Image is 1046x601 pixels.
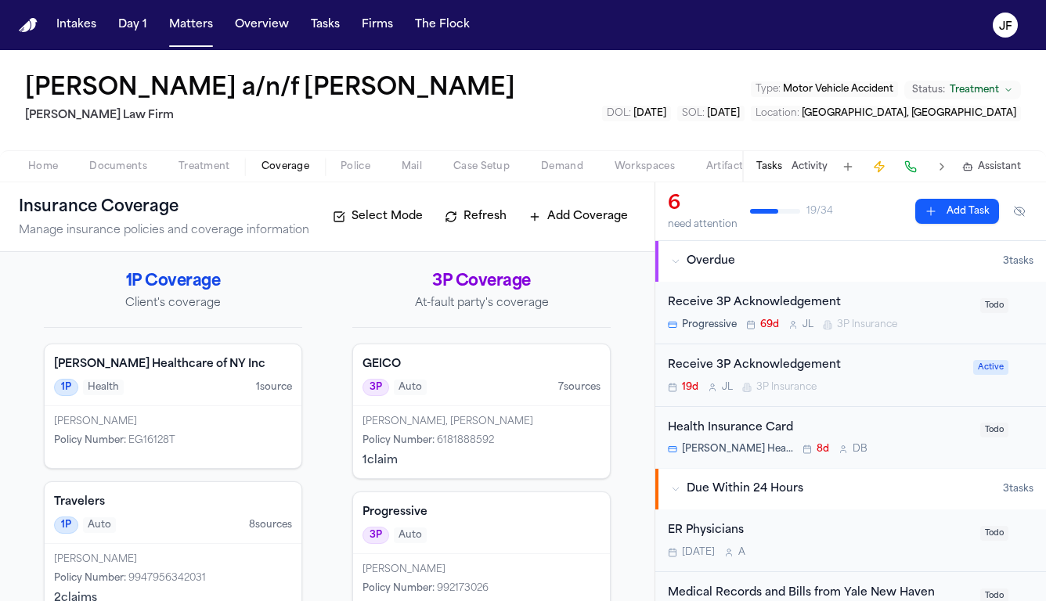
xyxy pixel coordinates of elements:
h2: [PERSON_NAME] Law Firm [25,106,521,125]
span: Treatment [950,84,999,96]
span: Auto [394,527,427,543]
div: Open task: Health Insurance Card [655,407,1046,469]
img: Finch Logo [19,18,38,33]
div: 1 claim [362,453,601,469]
button: Overdue3tasks [655,241,1046,282]
button: Edit SOL: 2027-04-01 [677,106,745,121]
button: Matters [163,11,219,39]
h4: Progressive [362,505,601,520]
span: 1P [54,516,78,534]
span: Demand [541,160,583,173]
span: EG16128T [128,436,175,445]
div: Open task: ER Physicians [655,509,1046,572]
p: At-fault party's coverage [352,296,611,311]
button: Select Mode [325,204,431,229]
button: Add Task [915,199,999,224]
button: Assistant [962,160,1021,173]
span: SOL : [682,109,705,118]
h4: Travelers [54,495,292,510]
span: 9947956342031 [128,574,206,583]
span: Progressive [682,318,737,331]
span: J L [722,381,733,394]
span: A [738,546,745,559]
span: Health [83,380,124,395]
button: Overview [229,11,295,39]
span: [DATE] [682,546,715,559]
span: 992173026 [437,584,489,593]
span: Todo [980,423,1008,437]
span: Assistant [978,160,1021,173]
span: 3 task s [1003,255,1033,268]
button: Day 1 [112,11,153,39]
button: Tasks [756,160,782,173]
div: [PERSON_NAME] [54,416,292,428]
button: The Flock [409,11,476,39]
span: 3P Insurance [756,381,817,394]
h4: [PERSON_NAME] Healthcare of NY Inc [54,357,292,372]
h4: GEICO [362,357,601,372]
button: Refresh [437,204,514,229]
button: Due Within 24 Hours3tasks [655,469,1046,509]
div: [PERSON_NAME], [PERSON_NAME] [362,416,601,428]
button: Tasks [305,11,346,39]
span: Policy Number : [362,584,435,593]
button: Activity [792,160,828,173]
span: Location : [756,109,799,118]
span: 8d [817,443,829,455]
span: Workspaces [615,160,675,173]
button: Intakes [50,11,103,39]
h1: Insurance Coverage [19,195,213,220]
button: Add Coverage [521,204,636,229]
span: Artifacts [706,160,748,173]
span: Policy Number : [362,436,435,445]
span: Policy Number : [54,574,126,583]
div: Open task: Receive 3P Acknowledgement [655,344,1046,407]
span: 69d [760,318,779,331]
span: [PERSON_NAME] Healthcare of NY Inc [682,443,793,455]
span: Todo [980,298,1008,313]
div: Health Insurance Card [668,419,971,437]
span: Overdue [687,254,735,269]
span: Active [973,360,1008,375]
span: Mail [402,160,422,173]
span: 6181888592 [437,436,494,445]
div: [PERSON_NAME] [362,563,601,576]
span: [GEOGRAPHIC_DATA], [GEOGRAPHIC_DATA] [802,109,1016,118]
div: Receive 3P Acknowledgement [668,357,964,375]
span: [DATE] [707,109,740,118]
span: 3 task s [1003,483,1033,495]
span: Documents [89,160,147,173]
h1: [PERSON_NAME] a/n/f [PERSON_NAME] [25,75,515,103]
span: D B [853,443,867,455]
p: Client's coverage [44,296,302,311]
div: 6 [668,192,738,217]
button: Hide completed tasks (⌘⇧H) [1005,199,1033,224]
div: Open task: Receive 3P Acknowledgement [655,282,1046,344]
span: 8 source s [249,519,292,531]
button: Make a Call [900,156,922,178]
span: 19d [682,381,698,394]
span: 19 / 34 [806,205,833,218]
span: 1P [54,379,78,396]
span: [DATE] [633,109,666,118]
p: Manage insurance policies and coverage information [19,223,309,239]
span: Home [28,160,58,173]
span: Auto [83,517,116,533]
div: Receive 3P Acknowledgement [668,294,971,312]
button: Edit matter name [25,75,515,103]
span: 3P Insurance [837,318,897,331]
button: Firms [355,11,399,39]
span: Police [341,160,370,173]
span: DOL : [607,109,631,118]
span: 7 source s [558,381,601,394]
div: need attention [668,218,738,231]
button: Change status from Treatment [904,81,1021,99]
span: 3P [362,379,389,396]
button: Add Task [837,156,859,178]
